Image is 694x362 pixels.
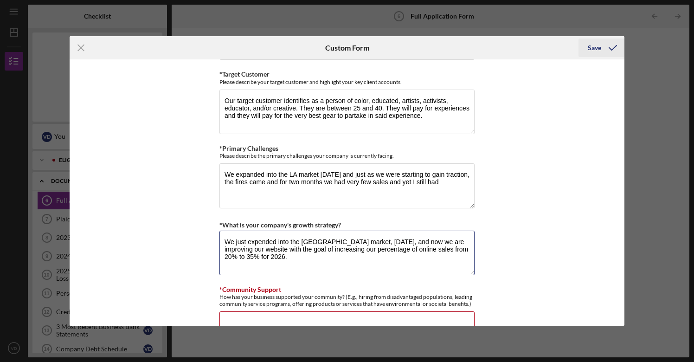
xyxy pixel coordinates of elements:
div: Save [588,39,601,57]
label: *What is your company's growth strategy? [219,221,341,229]
textarea: We expanded into the LA market [DATE] and just as we were starting to gain traction, the fires ca... [219,163,475,208]
label: *Primary Challenges [219,144,278,152]
div: Please describe the primary challenges your company is currently facing. [219,152,475,159]
h6: Custom Form [325,44,369,52]
textarea: Our target customer identifies as a person of color, educated, artists, activists, educator, and/... [219,90,475,134]
button: Save [578,39,624,57]
label: *Community Support [219,285,281,293]
div: How has your business supported your community? (E.g., hiring from disadvantaged populations, lea... [219,293,475,307]
div: Please describe your target customer and highlight your key client accounts. [219,78,475,85]
textarea: We just expended into the [GEOGRAPHIC_DATA] market, [DATE], and now we are improving our website ... [219,231,475,275]
label: *Target Customer [219,70,270,78]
